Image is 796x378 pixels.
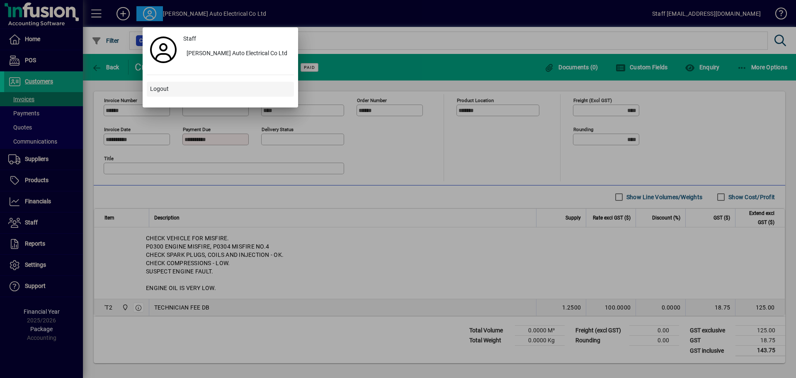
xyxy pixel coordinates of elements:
a: Profile [147,42,180,57]
a: Staff [180,32,294,46]
button: Logout [147,82,294,97]
span: Logout [150,85,169,93]
button: [PERSON_NAME] Auto Electrical Co Ltd [180,46,294,61]
span: Staff [183,34,196,43]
